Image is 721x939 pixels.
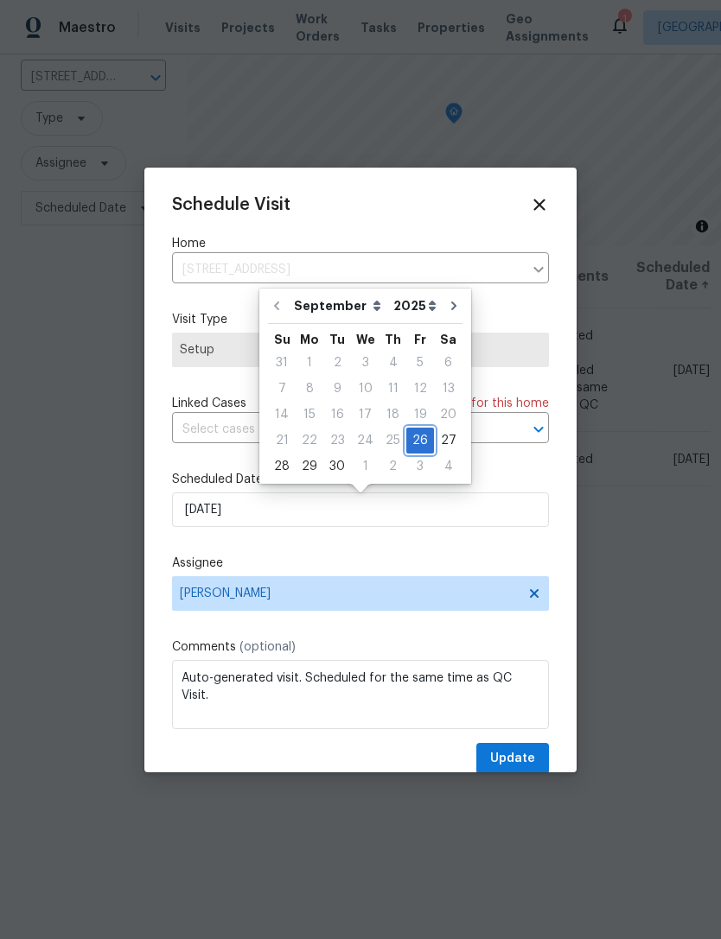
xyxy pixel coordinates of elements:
button: Open [526,417,551,441]
abbr: Tuesday [329,333,345,346]
div: 1 [351,454,380,479]
span: Schedule Visit [172,196,290,213]
div: Sat Oct 04 2025 [434,454,463,479]
div: 4 [380,351,406,375]
label: Scheduled Date [172,471,549,488]
div: 29 [296,454,323,479]
div: Fri Sep 26 2025 [406,428,434,454]
div: 27 [434,428,463,453]
div: 26 [406,428,434,453]
textarea: Auto-generated visit. Scheduled for the same time as QC Visit. [172,660,549,729]
div: Sat Sep 20 2025 [434,402,463,428]
div: Tue Sep 23 2025 [323,428,351,454]
div: Thu Sep 11 2025 [380,376,406,402]
label: Visit Type [172,311,549,328]
select: Month [290,293,389,319]
div: 10 [351,377,380,401]
div: Fri Oct 03 2025 [406,454,434,479]
div: Sat Sep 13 2025 [434,376,463,402]
div: 2 [380,454,406,479]
div: 8 [296,377,323,401]
span: (optional) [239,641,296,653]
div: Mon Sep 22 2025 [296,428,323,454]
div: 2 [323,351,351,375]
div: Mon Sep 15 2025 [296,402,323,428]
abbr: Saturday [440,333,456,346]
abbr: Sunday [274,333,290,346]
div: 25 [380,428,406,453]
div: Wed Sep 17 2025 [351,402,380,428]
div: 22 [296,428,323,453]
div: Tue Sep 30 2025 [323,454,351,479]
div: Tue Sep 16 2025 [323,402,351,428]
span: [PERSON_NAME] [180,587,519,600]
div: Fri Sep 05 2025 [406,350,434,376]
div: Wed Sep 10 2025 [351,376,380,402]
div: 4 [434,454,463,479]
div: Fri Sep 19 2025 [406,402,434,428]
div: 21 [268,428,296,453]
div: 13 [434,377,463,401]
div: Sun Sep 21 2025 [268,428,296,454]
div: 12 [406,377,434,401]
div: Sun Sep 28 2025 [268,454,296,479]
div: Sat Sep 06 2025 [434,350,463,376]
input: Select cases [172,416,501,443]
div: Tue Sep 09 2025 [323,376,351,402]
div: Mon Sep 29 2025 [296,454,323,479]
div: Mon Sep 01 2025 [296,350,323,376]
abbr: Thursday [385,333,401,346]
abbr: Friday [414,333,426,346]
div: Wed Oct 01 2025 [351,454,380,479]
button: Go to previous month [264,289,290,323]
div: Thu Oct 02 2025 [380,454,406,479]
div: 30 [323,454,351,479]
div: 28 [268,454,296,479]
select: Year [389,293,441,319]
div: Wed Sep 24 2025 [351,428,380,454]
div: 23 [323,428,351,453]
div: 18 [380,403,406,427]
label: Home [172,235,549,252]
div: Thu Sep 04 2025 [380,350,406,376]
abbr: Wednesday [356,333,375,346]
div: 24 [351,428,380,453]
div: 14 [268,403,296,427]
div: Sun Sep 07 2025 [268,376,296,402]
button: Update [476,743,549,775]
span: Setup [180,341,541,358]
label: Assignee [172,555,549,572]
div: Tue Sep 02 2025 [323,350,351,376]
div: Sat Sep 27 2025 [434,428,463,454]
div: 9 [323,377,351,401]
input: M/D/YYYY [172,492,549,527]
div: Sun Aug 31 2025 [268,350,296,376]
span: Update [490,748,535,770]
div: 16 [323,403,351,427]
div: 15 [296,403,323,427]
div: Mon Sep 08 2025 [296,376,323,402]
div: Thu Sep 18 2025 [380,402,406,428]
div: 3 [406,454,434,479]
label: Comments [172,638,549,656]
div: 19 [406,403,434,427]
div: 7 [268,377,296,401]
span: Close [530,195,549,214]
input: Enter in an address [172,257,523,283]
div: 17 [351,403,380,427]
div: Thu Sep 25 2025 [380,428,406,454]
div: 11 [380,377,406,401]
div: 20 [434,403,463,427]
span: Linked Cases [172,395,246,412]
div: 1 [296,351,323,375]
div: Fri Sep 12 2025 [406,376,434,402]
div: 5 [406,351,434,375]
button: Go to next month [441,289,467,323]
div: Sun Sep 14 2025 [268,402,296,428]
div: 31 [268,351,296,375]
abbr: Monday [300,333,319,346]
div: 6 [434,351,463,375]
div: Wed Sep 03 2025 [351,350,380,376]
div: 3 [351,351,380,375]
